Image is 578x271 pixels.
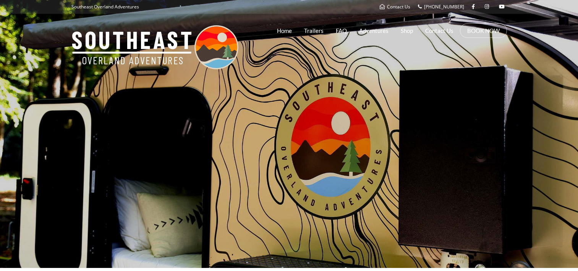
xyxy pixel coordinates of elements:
span: Contact Us [387,3,410,10]
a: Contact Us [380,3,410,10]
a: Adventures [359,21,389,40]
a: BOOK NOW [467,27,500,34]
p: Southeast Overland Adventures [71,2,139,12]
a: [PHONE_NUMBER] [418,3,464,10]
img: Southeast Overland Adventures [71,25,238,69]
a: Trailers [304,21,324,40]
span: [PHONE_NUMBER] [424,3,464,10]
a: Shop [401,21,413,40]
a: Home [277,21,292,40]
a: Contact Us [425,21,453,40]
a: FAQ [336,21,347,40]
